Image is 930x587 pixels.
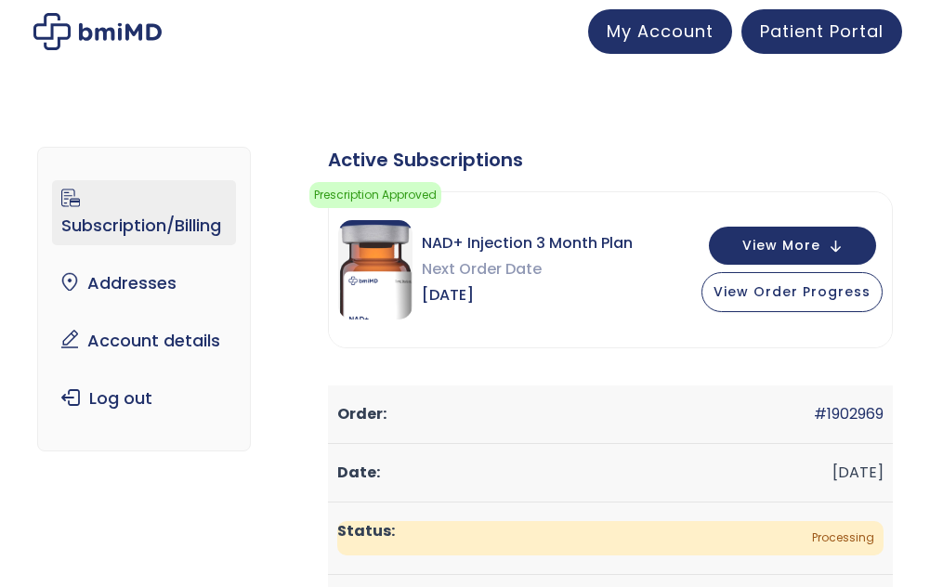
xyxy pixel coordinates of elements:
a: My Account [588,9,732,54]
img: My account [33,13,162,50]
div: Active Subscriptions [328,147,893,173]
span: Next Order Date [422,256,633,282]
a: Log out [52,379,236,418]
a: Subscription/Billing [52,180,236,245]
button: View Order Progress [701,272,883,312]
a: #1902969 [814,403,884,424]
span: Processing [337,521,884,555]
span: View More [742,240,820,252]
a: Patient Portal [741,9,902,54]
button: View More [709,227,876,265]
span: My Account [607,20,714,43]
nav: Account pages [37,147,251,451]
a: Addresses [52,264,236,303]
span: View Order Progress [714,282,871,301]
span: NAD+ Injection 3 Month Plan [422,230,633,256]
span: Prescription Approved [309,182,441,208]
a: Account details [52,321,236,360]
time: [DATE] [832,462,884,483]
img: NAD Injection [338,220,413,320]
span: Patient Portal [760,20,884,43]
span: [DATE] [422,282,633,308]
